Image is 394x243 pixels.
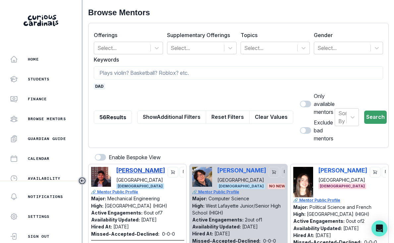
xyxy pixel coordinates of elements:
[293,218,345,224] p: Active Engagements:
[94,31,159,39] label: Offerings
[242,224,258,229] p: [DATE]
[116,183,164,189] span: [DEMOGRAPHIC_DATA]
[116,167,165,174] p: [PERSON_NAME]
[113,224,129,229] p: [DATE]
[371,220,387,236] div: Open Intercom Messenger
[217,167,266,174] p: [PERSON_NAME]
[314,92,335,116] p: Only available mentors
[315,232,331,238] p: [DATE]
[94,56,379,64] label: Keywords
[338,109,349,125] div: Sort By
[91,203,103,209] p: High:
[206,111,250,124] button: Reset Filters
[318,167,367,174] p: [PERSON_NAME]
[91,224,112,229] p: Hired At:
[28,194,63,199] p: Notifications
[192,231,213,236] p: Hired At:
[192,203,204,209] p: High:
[382,167,392,177] button: copy
[208,196,249,201] p: Computer Science
[91,167,111,187] img: Picture of Dadmehr Daniel Ghasemfar
[28,57,39,62] p: Home
[144,210,163,216] p: 6 out of 7
[141,217,157,222] p: [DATE]
[28,234,50,239] p: Sign Out
[192,217,244,222] p: Active Engagements:
[293,204,308,210] p: Major:
[137,111,206,124] button: ShowAdditional Filters
[314,119,335,142] p: Exclude bad mentors
[310,204,371,210] p: Political Science and French
[314,31,379,39] label: Gender
[241,31,306,39] label: Topics
[293,167,313,197] img: Picture of Angeliki Ktoridi
[109,153,161,161] p: Enable Bespoke View
[293,197,386,203] a: 🔗 Mentor Public Profile
[28,136,66,141] p: Guardian Guide
[91,189,184,195] a: 🔗 Mentor Public Profile
[192,167,212,187] img: Picture of Patrick Li
[180,167,190,177] button: copy
[249,111,293,124] button: Clear Values
[268,183,299,189] span: No New Opps
[105,203,167,209] p: [GEOGRAPHIC_DATA] (HIGH)
[318,176,367,183] p: [GEOGRAPHIC_DATA]
[293,225,342,231] p: Availability Updated:
[364,111,387,124] button: Search
[192,189,285,195] a: 🔗 Mentor Public Profile
[269,167,279,177] button: cart
[91,196,106,201] p: Major:
[192,224,241,229] p: Availability Updated:
[318,183,366,189] span: [DEMOGRAPHIC_DATA]
[167,31,232,39] label: Supplementary Offerings
[28,176,60,181] p: Availability
[88,8,389,18] h2: Browse Mentors
[162,230,175,237] p: 0 - 0 - 0
[214,231,230,236] p: [DATE]
[91,210,142,216] p: Active Engagements:
[94,83,105,89] span: dad
[281,167,291,177] button: copy
[192,203,281,216] p: West Lafayette Junior/Senior High School (HIGH)
[28,96,47,102] p: Finance
[28,214,50,219] p: Settings
[168,167,178,177] button: cart
[116,176,165,183] p: [GEOGRAPHIC_DATA]
[91,230,159,237] p: Missed-Accepted-Declined:
[78,176,86,185] button: Toggle sidebar
[346,218,365,224] p: 0 out of 2
[293,211,306,217] p: High:
[28,116,66,121] p: Browse Mentors
[94,66,383,79] input: Plays violin? Basketball? Roblox? etc.
[217,183,265,189] span: [DEMOGRAPHIC_DATA]
[293,232,314,238] p: Hired At:
[217,176,266,183] p: [GEOGRAPHIC_DATA]
[28,156,50,161] p: Calendar
[107,196,160,201] p: Mechanical Engineering
[99,113,126,121] p: 56 Results
[91,217,140,222] p: Availability Updated:
[24,15,58,26] img: Curious Cardinals Logo
[307,211,369,217] p: [GEOGRAPHIC_DATA] (HIGH)
[370,167,380,177] button: cart
[343,225,359,231] p: [DATE]
[245,217,262,222] p: 2 out of 1
[28,76,50,82] p: Students
[192,196,207,201] p: Major:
